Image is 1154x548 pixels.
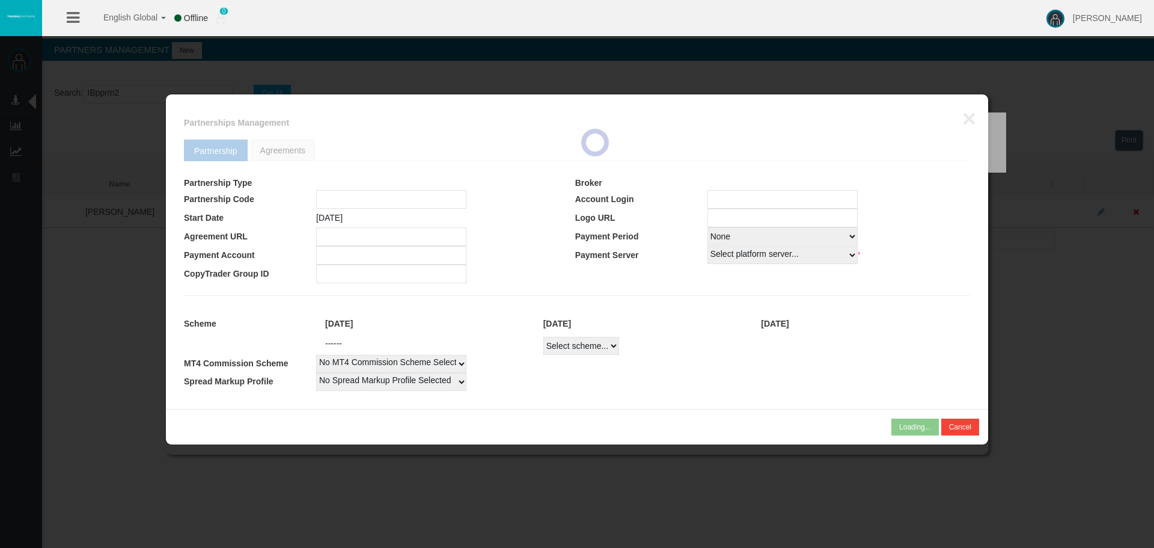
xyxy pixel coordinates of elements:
td: Payment Period [575,227,707,246]
span: 0 [219,7,229,15]
button: × [962,106,976,131]
button: Cancel [941,419,979,436]
td: Payment Server [575,246,707,265]
span: [PERSON_NAME] [1073,13,1142,23]
td: CopyTrader Group ID [184,265,316,283]
td: Partnership Type [184,176,316,190]
div: [DATE] [534,317,753,331]
td: Start Date [184,209,316,227]
td: Spread Markup Profile [184,373,316,391]
img: user_small.png [216,13,226,25]
span: Offline [184,13,208,23]
span: [DATE] [316,213,343,223]
td: Scheme [184,311,316,337]
td: Logo URL [575,209,707,227]
td: Broker [575,176,707,190]
img: logo.svg [6,14,36,19]
span: English Global [88,13,157,22]
td: Payment Account [184,246,316,265]
td: Partnership Code [184,190,316,209]
td: Agreement URL [184,227,316,246]
td: Account Login [575,190,707,209]
span: ------ [325,339,342,348]
td: MT4 Commission Scheme [184,355,316,373]
div: [DATE] [316,317,534,331]
img: user-image [1046,10,1064,28]
div: [DATE] [752,317,970,331]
